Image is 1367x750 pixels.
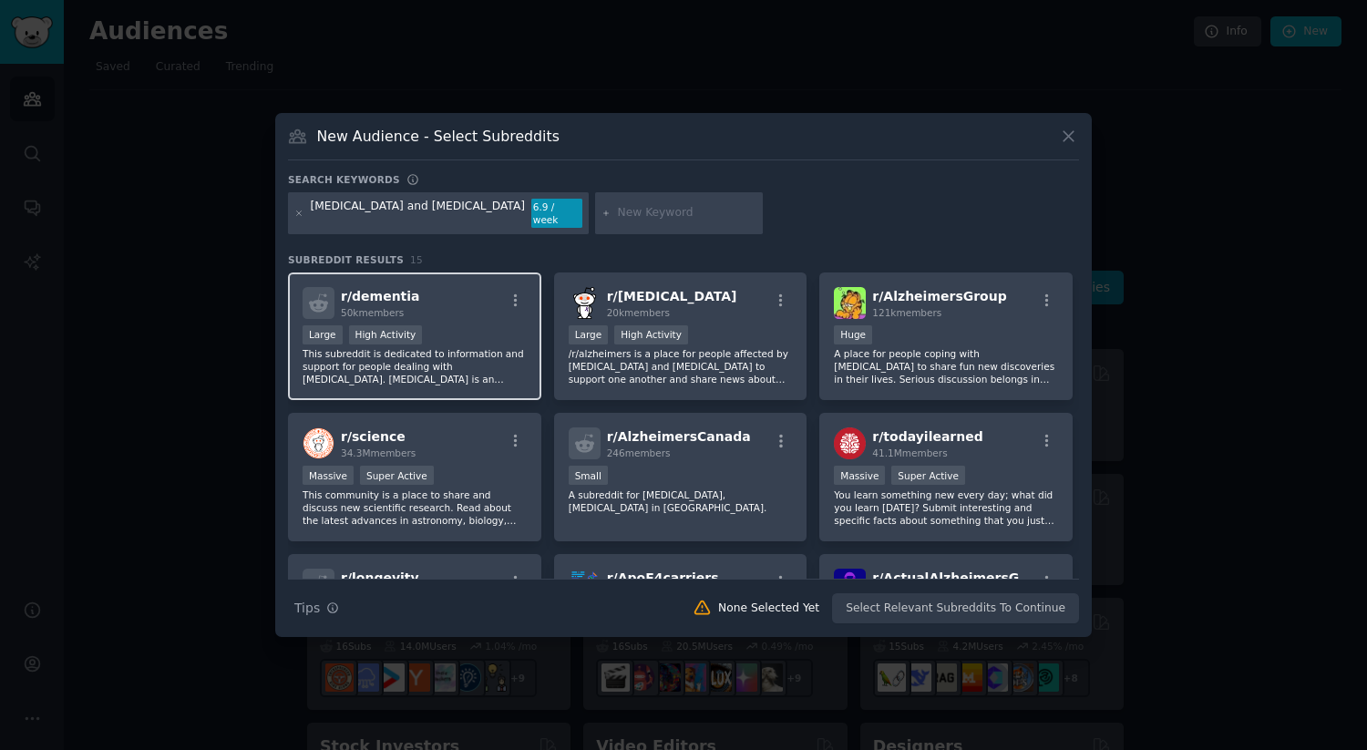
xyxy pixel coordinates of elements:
span: 15 [410,254,423,265]
div: [MEDICAL_DATA] and [MEDICAL_DATA] [311,199,526,228]
span: r/ longevity [341,570,419,585]
img: ActualAlzheimersGroup [834,569,866,601]
span: Tips [294,599,320,618]
span: r/ science [341,429,406,444]
div: Large [303,325,343,344]
div: Super Active [891,466,965,485]
span: r/ dementia [341,289,420,303]
h3: New Audience - Select Subreddits [317,127,560,146]
div: High Activity [614,325,688,344]
div: Massive [834,466,885,485]
div: Large [569,325,609,344]
img: Alzheimers [569,287,601,319]
span: r/ AlzheimersCanada [607,429,751,444]
p: A place for people coping with [MEDICAL_DATA] to share fun new discoveries in their lives. Seriou... [834,347,1058,385]
p: /r/alzheimers is a place for people affected by [MEDICAL_DATA] and [MEDICAL_DATA] to support one ... [569,347,793,385]
span: 246 members [607,447,671,458]
span: 34.3M members [341,447,416,458]
span: Subreddit Results [288,253,404,266]
span: r/ todayilearned [872,429,982,444]
span: r/ ApoE4carriers [607,570,719,585]
div: Massive [303,466,354,485]
img: science [303,427,334,459]
div: Huge [834,325,872,344]
img: AlzheimersGroup [834,287,866,319]
span: r/ ActualAlzheimersGroup [872,570,1052,585]
p: This community is a place to share and discuss new scientific research. Read about the latest adv... [303,488,527,527]
span: 41.1M members [872,447,947,458]
p: You learn something new every day; what did you learn [DATE]? Submit interesting and specific fac... [834,488,1058,527]
p: This subreddit is dedicated to information and support for people dealing with [MEDICAL_DATA]. [M... [303,347,527,385]
p: A subreddit for [MEDICAL_DATA], [MEDICAL_DATA] in [GEOGRAPHIC_DATA]. [569,488,793,514]
div: 6.9 / week [531,199,582,228]
img: todayilearned [834,427,866,459]
span: r/ AlzheimersGroup [872,289,1006,303]
div: Small [569,466,608,485]
button: Tips [288,592,345,624]
input: New Keyword [618,205,756,221]
div: Super Active [360,466,434,485]
span: 121k members [872,307,941,318]
img: ApoE4carriers [569,569,601,601]
div: High Activity [349,325,423,344]
span: r/ [MEDICAL_DATA] [607,289,737,303]
h3: Search keywords [288,173,400,186]
span: 20k members [607,307,670,318]
span: 50k members [341,307,404,318]
div: None Selected Yet [718,601,819,617]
